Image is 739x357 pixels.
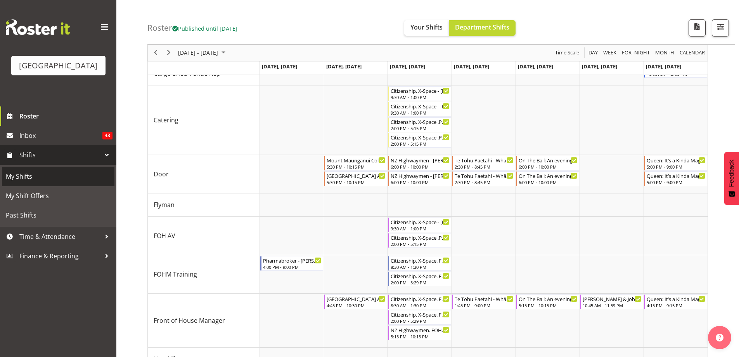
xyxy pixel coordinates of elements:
button: Timeline Day [587,48,599,58]
span: Department Shifts [455,23,509,31]
button: Timeline Month [654,48,676,58]
div: Citizenship. X-Space - [PERSON_NAME] [391,87,449,94]
span: Catering [154,115,178,125]
button: Download a PDF of the roster according to the set date range. [689,19,706,37]
div: 8:30 AM - 1:30 PM [391,302,449,308]
div: 5:00 PM - 9:00 PM [647,179,705,185]
span: [DATE], [DATE] [390,63,425,70]
div: On The Ball: An evening with Sir [PERSON_NAME] - [PERSON_NAME] [519,172,577,179]
div: Door"s event - Te Tohu Paetahi - Whānau Evening - Ciska Vogelzang Begin From Thursday, October 16... [452,156,515,171]
div: 5:15 PM - 10:15 PM [391,333,449,340]
div: 9:30 AM - 1:00 PM [391,110,449,116]
span: Past Shifts [6,209,111,221]
button: Timeline Week [602,48,618,58]
span: Day [588,48,599,58]
div: Front of House Manager"s event - Queen: It’s a Kinda Magic 2025 FOHM shift - Davey Van Gooswillig... [644,294,707,309]
div: 5:15 PM - 10:15 PM [519,302,577,308]
span: Finance & Reporting [19,250,101,262]
div: Pharmabroker - [PERSON_NAME] [263,256,322,264]
div: 2:30 PM - 8:45 PM [455,164,513,170]
button: Previous [151,48,161,58]
div: Door"s event - Mount Maunganui College Arts Awards - Lisa Camplin Begin From Tuesday, October 14,... [324,171,387,186]
div: 2:00 PM - 5:29 PM [391,279,449,286]
div: Te Tohu Paetahi - Whānau Evening. FOHM Shift - [PERSON_NAME] [455,295,513,303]
div: Catering"s event - Citizenship. X-Space .PM - Emma Johns Begin From Wednesday, October 15, 2025 a... [388,133,451,148]
div: Door"s event - Te Tohu Paetahi - Whānau Evening - Heather Powell Begin From Thursday, October 16,... [452,171,515,186]
span: Published until [DATE] [172,24,237,32]
div: 2:00 PM - 5:15 PM [391,141,449,147]
a: My Shift Offers [2,186,114,205]
a: Past Shifts [2,205,114,225]
div: 9:30 AM - 1:00 PM [391,225,449,232]
button: Filter Shifts [712,19,729,37]
div: Door"s event - Mount Maunganui College Arts Awards - Tommy Shorter Begin From Tuesday, October 14... [324,156,387,171]
div: Door"s event - Queen: It’s a Kinda Magic 2025 - Ruby Grace Begin From Sunday, October 19, 2025 at... [644,171,707,186]
div: Te Tohu Paetahi - Whānau Evening - [PERSON_NAME] [455,172,513,179]
button: Feedback - Show survey [724,152,739,205]
span: FOHM Training [154,270,197,279]
div: NZ Highwaymen. FOHM Shift - [PERSON_NAME] [391,326,449,334]
span: Your Shifts [410,23,443,31]
div: 6:00 PM - 10:00 PM [391,179,449,185]
div: Citizenship. X-Space .PM - [PERSON_NAME] [391,233,449,241]
div: On The Ball: An evening with [PERSON_NAME] FOHM shift - [PERSON_NAME] [519,295,577,303]
div: Door"s event - NZ Highwaymen - Heather Powell Begin From Wednesday, October 15, 2025 at 6:00:00 P... [388,156,451,171]
div: Door"s event - NZ Highwaymen - Ruby Grace Begin From Wednesday, October 15, 2025 at 6:00:00 PM GM... [388,171,451,186]
img: help-xxl-2.png [716,334,723,341]
span: Week [602,48,617,58]
div: 6:00 PM - 10:00 PM [391,164,449,170]
span: [DATE] - [DATE] [177,48,219,58]
button: October 2025 [177,48,229,58]
td: Front of House Manager resource [148,294,260,348]
div: [GEOGRAPHIC_DATA] Arts Awards. FOHM Shift - [PERSON_NAME] [327,295,385,303]
td: FOHM Training resource [148,255,260,294]
span: [DATE], [DATE] [262,63,297,70]
span: [DATE], [DATE] [582,63,617,70]
div: 6:00 PM - 10:00 PM [519,179,577,185]
div: FOHM Training"s event - Citizenship. X-Space. FOHM - Lisa Camplin Begin From Wednesday, October 1... [388,256,451,271]
button: Month [678,48,706,58]
div: Door"s event - Queen: It’s a Kinda Magic 2025 - Alex Freeman Begin From Sunday, October 19, 2025 ... [644,156,707,171]
div: Citizenship. X-Space - [PERSON_NAME] [391,102,449,110]
div: Front of House Manager"s event - NZ Highwaymen. FOHM Shift - Robin Hendriks Begin From Wednesday,... [388,326,451,340]
span: Inbox [19,130,102,141]
div: FOHM Training"s event - Citizenship. X-Space. FOHM. PM - Lisa Camplin Begin From Wednesday, Octob... [388,272,451,286]
div: Citizenship. X-Space .PM - [PERSON_NAME] [391,133,449,141]
span: FOH AV [154,231,175,240]
button: Next [164,48,174,58]
h4: Roster [147,23,237,32]
button: Department Shifts [449,20,516,36]
div: Mount Maunganui College Arts Awards - [PERSON_NAME] [327,156,385,164]
span: [DATE], [DATE] [326,63,362,70]
span: Door [154,169,169,179]
div: Queen: It’s a Kinda Magic 2025 FOHM shift - [PERSON_NAME] [647,295,705,303]
div: Catering"s event - Citizenship. X-Space - Emma Johns Begin From Wednesday, October 15, 2025 at 9:... [388,102,451,117]
div: Catering"s event - Citizenship. X-Space - Grace Cavell Begin From Wednesday, October 15, 2025 at ... [388,86,451,101]
div: 5:00 PM - 9:00 PM [647,164,705,170]
div: 2:30 PM - 8:45 PM [455,179,513,185]
div: 5:30 PM - 10:15 PM [327,179,385,185]
div: Citizenship. X-Space. FOHM. PM - [PERSON_NAME] [391,310,449,318]
div: [GEOGRAPHIC_DATA] [19,60,98,71]
td: Catering resource [148,85,260,155]
span: Flyman [154,200,175,209]
div: Te Tohu Paetahi - Whānau Evening - [PERSON_NAME] [455,156,513,164]
div: 8:30 AM - 1:30 PM [391,264,449,270]
div: previous period [149,45,162,61]
div: Queen: It’s a Kinda Magic 2025 - [PERSON_NAME] [647,156,705,164]
div: 2:00 PM - 5:15 PM [391,241,449,247]
div: Citizenship. X-Space .PM - [PERSON_NAME] [391,118,449,125]
button: Fortnight [621,48,651,58]
span: Time Scale [554,48,580,58]
div: 4:15 PM - 9:15 PM [647,302,705,308]
span: [DATE], [DATE] [454,63,489,70]
div: Door"s event - On The Ball: An evening with Sir Wayne Smith - Tommy Shorter Begin From Friday, Oc... [516,156,579,171]
div: Front of House Manager"s event - Citizenship. X-Space. FOHM - Valerie Donaldson Begin From Wednes... [388,294,451,309]
div: 2:00 PM - 5:15 PM [391,125,449,131]
td: FOH AV resource [148,217,260,255]
div: Front of House Manager"s event - Te Tohu Paetahi - Whānau Evening. FOHM Shift - Robin Hendriks Be... [452,294,515,309]
div: FOHM Training"s event - Pharmabroker - Lisa Camplin Begin From Monday, October 13, 2025 at 4:00:0... [260,256,324,271]
div: 9:30 AM - 1:00 PM [391,94,449,100]
button: Time Scale [554,48,581,58]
